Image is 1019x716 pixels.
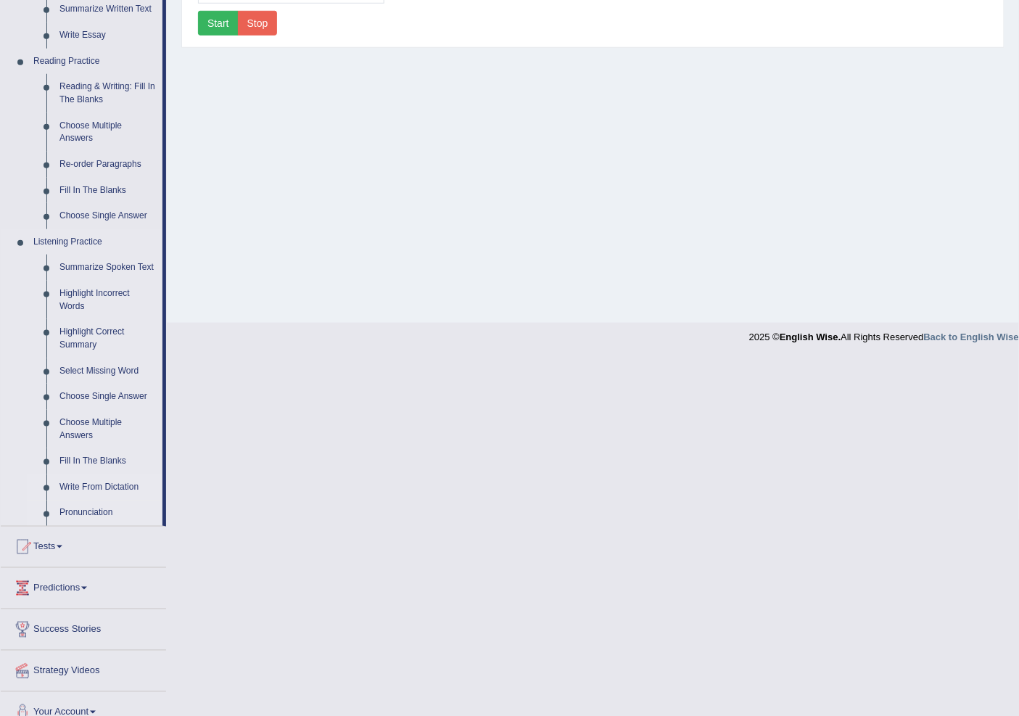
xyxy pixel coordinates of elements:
[53,152,162,178] a: Re-order Paragraphs
[238,11,278,36] button: Stop
[53,448,162,474] a: Fill In The Blanks
[53,22,162,49] a: Write Essay
[53,281,162,319] a: Highlight Incorrect Words
[27,229,162,255] a: Listening Practice
[53,474,162,501] a: Write From Dictation
[53,358,162,384] a: Select Missing Word
[1,568,166,604] a: Predictions
[53,74,162,112] a: Reading & Writing: Fill In The Blanks
[1,609,166,646] a: Success Stories
[749,323,1019,344] div: 2025 © All Rights Reserved
[1,651,166,687] a: Strategy Videos
[53,501,162,527] a: Pronunciation
[53,113,162,152] a: Choose Multiple Answers
[780,332,841,342] strong: English Wise.
[53,178,162,204] a: Fill In The Blanks
[924,332,1019,342] a: Back to English Wise
[53,384,162,410] a: Choose Single Answer
[53,203,162,229] a: Choose Single Answer
[1,527,166,563] a: Tests
[53,255,162,281] a: Summarize Spoken Text
[53,319,162,358] a: Highlight Correct Summary
[198,11,239,36] button: Start
[27,49,162,75] a: Reading Practice
[53,410,162,448] a: Choose Multiple Answers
